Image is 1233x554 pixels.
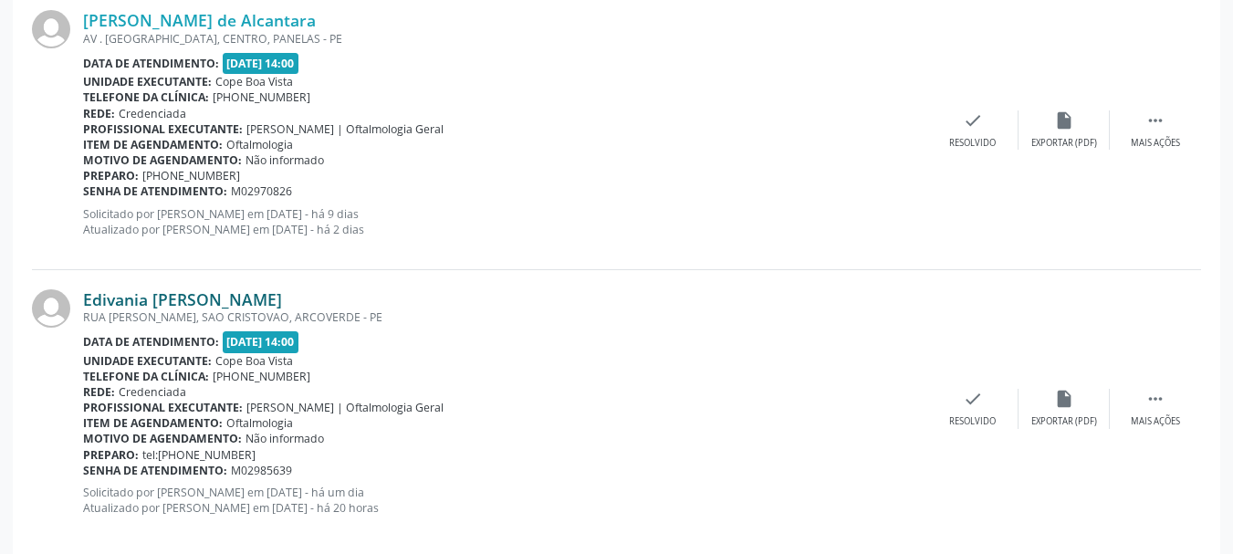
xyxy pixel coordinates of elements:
span: [PERSON_NAME] | Oftalmologia Geral [246,121,444,137]
b: Senha de atendimento: [83,183,227,199]
b: Preparo: [83,447,139,463]
div: Resolvido [949,137,996,150]
img: img [32,10,70,48]
span: Credenciada [119,106,186,121]
span: [PHONE_NUMBER] [213,89,310,105]
span: [DATE] 14:00 [223,331,299,352]
a: Edivania [PERSON_NAME] [83,289,282,309]
div: Resolvido [949,415,996,428]
b: Rede: [83,384,115,400]
p: Solicitado por [PERSON_NAME] em [DATE] - há 9 dias Atualizado por [PERSON_NAME] em [DATE] - há 2 ... [83,206,927,237]
b: Data de atendimento: [83,56,219,71]
span: [PHONE_NUMBER] [213,369,310,384]
span: Credenciada [119,384,186,400]
b: Motivo de agendamento: [83,152,242,168]
b: Rede: [83,106,115,121]
span: Não informado [246,431,324,446]
p: Solicitado por [PERSON_NAME] em [DATE] - há um dia Atualizado por [PERSON_NAME] em [DATE] - há 20... [83,485,927,516]
b: Data de atendimento: [83,334,219,350]
b: Telefone da clínica: [83,89,209,105]
b: Item de agendamento: [83,137,223,152]
span: Oftalmologia [226,415,293,431]
span: Não informado [246,152,324,168]
span: [PHONE_NUMBER] [142,168,240,183]
span: M02970826 [231,183,292,199]
b: Unidade executante: [83,353,212,369]
span: tel:[PHONE_NUMBER] [142,447,256,463]
b: Item de agendamento: [83,415,223,431]
i: check [963,389,983,409]
div: Mais ações [1131,415,1180,428]
i: check [963,110,983,131]
i: insert_drive_file [1054,110,1074,131]
div: RUA [PERSON_NAME], SAO CRISTOVAO, ARCOVERDE - PE [83,309,927,325]
b: Senha de atendimento: [83,463,227,478]
span: [DATE] 14:00 [223,53,299,74]
div: Mais ações [1131,137,1180,150]
b: Profissional executante: [83,121,243,137]
div: AV . [GEOGRAPHIC_DATA], CENTRO, PANELAS - PE [83,31,927,47]
i: insert_drive_file [1054,389,1074,409]
a: [PERSON_NAME] de Alcantara [83,10,316,30]
span: [PERSON_NAME] | Oftalmologia Geral [246,400,444,415]
img: img [32,289,70,328]
i:  [1145,110,1165,131]
b: Profissional executante: [83,400,243,415]
b: Unidade executante: [83,74,212,89]
b: Telefone da clínica: [83,369,209,384]
b: Preparo: [83,168,139,183]
b: Motivo de agendamento: [83,431,242,446]
span: Cope Boa Vista [215,74,293,89]
div: Exportar (PDF) [1031,137,1097,150]
span: Oftalmologia [226,137,293,152]
i:  [1145,389,1165,409]
span: Cope Boa Vista [215,353,293,369]
div: Exportar (PDF) [1031,415,1097,428]
span: M02985639 [231,463,292,478]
